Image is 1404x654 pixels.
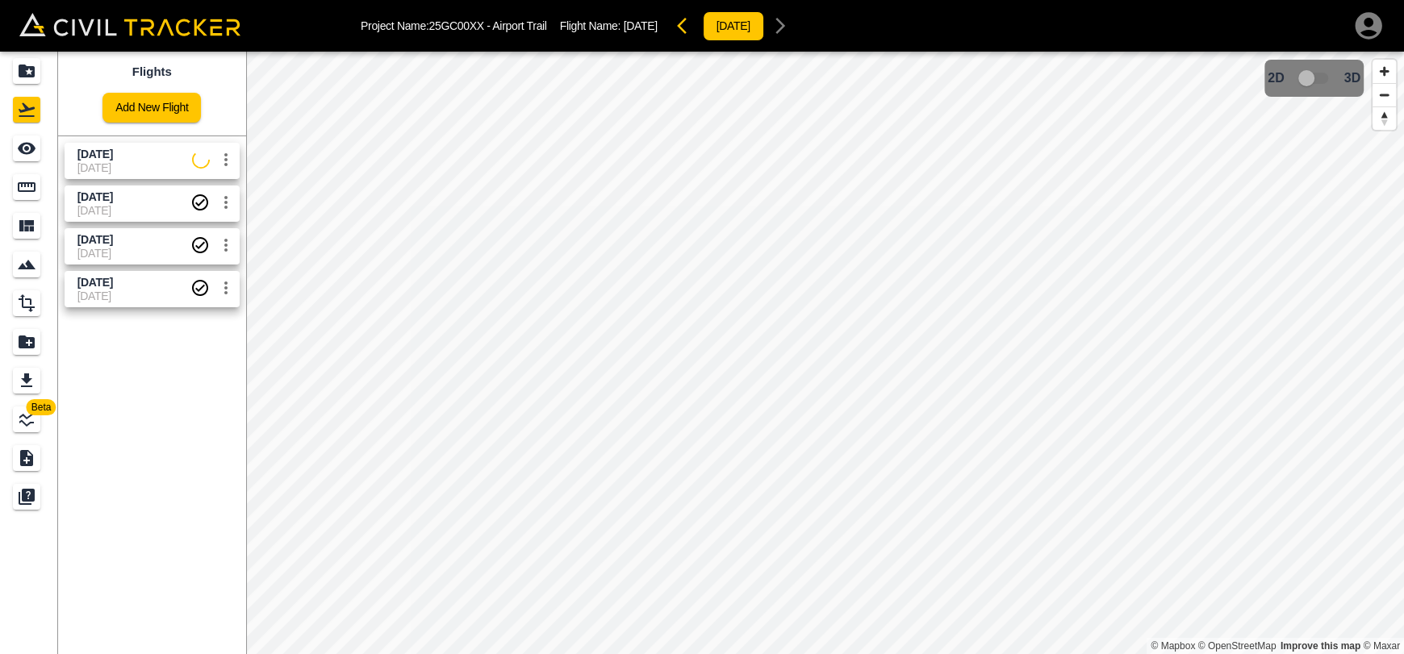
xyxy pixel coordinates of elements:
p: Flight Name: [560,19,658,32]
a: Map feedback [1281,640,1360,652]
p: Project Name: 25GC00XX - Airport Trail [361,19,547,32]
span: 2D [1268,71,1284,85]
canvas: Map [246,52,1404,654]
button: Zoom out [1373,83,1396,106]
a: OpenStreetMap [1198,640,1277,652]
a: Mapbox [1151,640,1195,652]
button: Zoom in [1373,60,1396,83]
span: 3D [1344,71,1360,85]
a: Maxar [1363,640,1400,652]
img: Civil Tracker [19,13,240,35]
span: 3D model not uploaded yet [1291,63,1338,94]
button: [DATE] [703,11,764,41]
span: [DATE] [624,19,658,32]
button: Reset bearing to north [1373,106,1396,130]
